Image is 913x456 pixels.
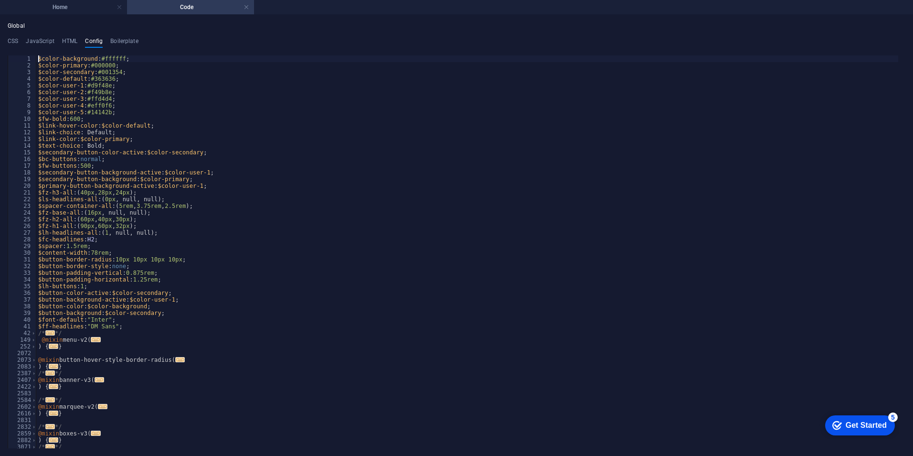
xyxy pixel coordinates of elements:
[45,330,55,336] span: ...
[8,136,37,142] div: 13
[71,2,80,11] div: 5
[8,109,37,116] div: 9
[8,176,37,183] div: 19
[8,223,37,229] div: 26
[98,404,107,409] span: ...
[8,256,37,263] div: 31
[91,337,100,342] span: ...
[8,209,37,216] div: 24
[45,424,55,429] span: ...
[110,38,138,48] h4: Boilerplate
[8,38,18,48] h4: CSS
[8,169,37,176] div: 18
[49,364,58,369] span: ...
[8,296,37,303] div: 37
[8,89,37,96] div: 6
[8,343,37,350] div: 252
[8,203,37,209] div: 23
[8,69,37,76] div: 3
[8,55,37,62] div: 1
[8,156,37,163] div: 16
[85,38,103,48] h4: Config
[45,397,55,402] span: ...
[8,303,37,310] div: 38
[8,236,37,243] div: 28
[8,397,37,403] div: 2584
[8,323,37,330] div: 41
[8,102,37,109] div: 8
[45,444,55,449] span: ...
[49,344,58,349] span: ...
[175,357,185,362] span: ...
[8,62,37,69] div: 2
[8,437,37,444] div: 2882
[8,423,37,430] div: 2832
[8,82,37,89] div: 5
[8,116,37,122] div: 10
[8,410,37,417] div: 2616
[8,229,37,236] div: 27
[8,163,37,169] div: 17
[8,243,37,250] div: 29
[8,189,37,196] div: 21
[8,316,37,323] div: 40
[8,337,37,343] div: 149
[8,270,37,276] div: 33
[8,196,37,203] div: 22
[8,5,77,25] div: Get Started 5 items remaining, 0% complete
[8,377,37,383] div: 2407
[91,431,100,436] span: ...
[62,38,78,48] h4: HTML
[8,76,37,82] div: 4
[8,357,37,363] div: 2073
[8,363,37,370] div: 2083
[49,437,58,443] span: ...
[8,370,37,377] div: 2387
[49,384,58,389] span: ...
[45,370,55,376] span: ...
[26,38,54,48] h4: JavaScript
[8,129,37,136] div: 12
[8,276,37,283] div: 34
[8,383,37,390] div: 2422
[8,183,37,189] div: 20
[8,142,37,149] div: 14
[8,390,37,397] div: 2583
[8,403,37,410] div: 2602
[8,216,37,223] div: 25
[8,430,37,437] div: 2859
[28,11,69,19] div: Get Started
[8,283,37,290] div: 35
[8,417,37,423] div: 2831
[8,22,25,30] h4: Global
[8,149,37,156] div: 15
[8,122,37,129] div: 11
[95,377,104,382] span: ...
[8,250,37,256] div: 30
[8,330,37,337] div: 42
[8,350,37,357] div: 2072
[49,411,58,416] span: ...
[8,290,37,296] div: 36
[8,310,37,316] div: 39
[8,96,37,102] div: 7
[127,2,254,12] h4: Code
[8,444,37,450] div: 3071
[8,263,37,270] div: 32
